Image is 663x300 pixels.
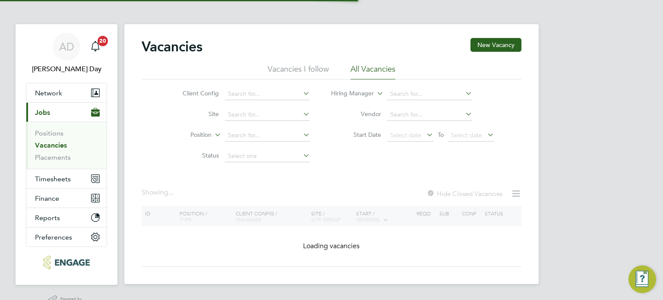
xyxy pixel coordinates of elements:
nav: Main navigation [16,24,117,285]
a: Vacancies [35,141,67,149]
span: Jobs [35,108,50,117]
a: 20 [87,33,104,60]
img: morganhunt-logo-retina.png [43,256,89,269]
span: 20 [98,36,108,46]
span: Select date [390,131,421,139]
a: Placements [35,153,71,161]
span: Reports [35,214,60,222]
input: Search for... [387,109,472,121]
button: Preferences [26,227,107,246]
label: Position [162,131,212,139]
li: Vacancies I follow [268,64,329,79]
button: Reports [26,208,107,227]
label: Hiring Manager [324,89,374,98]
input: Search for... [225,129,310,142]
span: Amie Day [26,64,107,74]
label: Vendor [331,110,381,118]
button: Timesheets [26,169,107,188]
input: Select one [225,150,310,162]
label: Site [169,110,219,118]
label: Client Config [169,89,219,97]
label: Start Date [331,131,381,139]
a: Go to home page [26,256,107,269]
span: Preferences [35,233,72,241]
input: Search for... [387,88,472,100]
label: Status [169,152,219,159]
button: Engage Resource Center [628,265,656,293]
li: All Vacancies [350,64,395,79]
input: Search for... [225,88,310,100]
button: Network [26,83,107,102]
a: Positions [35,129,63,137]
input: Search for... [225,109,310,121]
span: AD [59,41,74,52]
button: New Vacancy [470,38,521,52]
span: To [435,129,446,140]
h2: Vacancies [142,38,202,55]
span: Network [35,89,62,97]
span: Timesheets [35,175,71,183]
button: Jobs [26,103,107,122]
label: Hide Closed Vacancies [426,189,502,198]
span: Finance [35,194,59,202]
button: Finance [26,189,107,208]
a: AD[PERSON_NAME] Day [26,33,107,74]
span: ... [168,188,174,197]
div: Jobs [26,122,107,169]
div: Showing [142,188,175,197]
span: Select date [451,131,482,139]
